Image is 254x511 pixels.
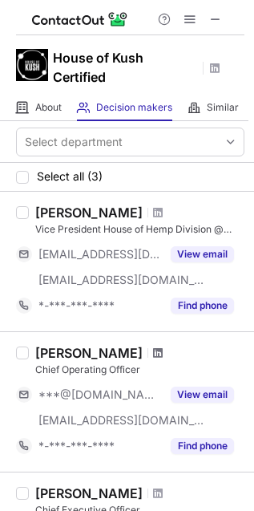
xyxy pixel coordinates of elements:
span: [EMAIL_ADDRESS][DOMAIN_NAME] [38,273,205,287]
span: Decision makers [96,101,172,114]
div: Select department [25,134,123,150]
span: [EMAIL_ADDRESS][DOMAIN_NAME] [38,247,161,262]
div: [PERSON_NAME] [35,345,143,361]
span: [EMAIL_ADDRESS][DOMAIN_NAME] [38,413,205,428]
div: [PERSON_NAME] [35,205,143,221]
div: [PERSON_NAME] [35,485,143,501]
div: Vice President House of Hemp Division @ House of Kush Certified [35,222,244,237]
span: Similar [207,101,239,114]
button: Reveal Button [171,298,234,314]
img: ContactOut v5.3.10 [32,10,128,29]
span: Select all (3) [37,170,103,183]
button: Reveal Button [171,438,234,454]
span: About [35,101,62,114]
h1: House of Kush Certified [53,48,197,87]
button: Reveal Button [171,246,234,262]
span: ***@[DOMAIN_NAME] [38,387,161,402]
div: Chief Operating Officer [35,363,244,377]
button: Reveal Button [171,387,234,403]
img: 6d9e4aeb4f9ac558e69c5fd8c980e1fd [16,49,48,81]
